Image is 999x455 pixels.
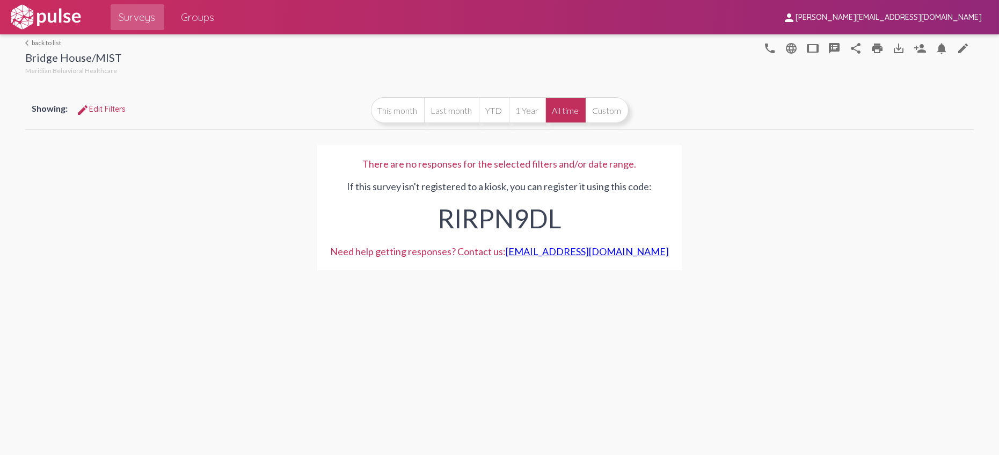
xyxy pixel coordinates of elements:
[806,42,819,55] mat-icon: tablet
[957,42,969,55] mat-icon: edit
[909,37,931,59] button: Person
[781,37,802,59] button: language
[330,245,669,257] div: Need help getting responses? Contact us:
[509,97,545,123] button: 1 Year
[25,51,122,67] div: Bridge House/MIST
[828,42,841,55] mat-icon: speaker_notes
[9,4,83,31] img: white-logo.svg
[802,37,823,59] button: tablet
[871,42,884,55] mat-icon: print
[823,37,845,59] button: speaker_notes
[111,4,164,30] a: Surveys
[181,8,215,27] span: Groups
[849,42,862,55] mat-icon: Share
[785,42,798,55] mat-icon: language
[935,42,948,55] mat-icon: Bell
[25,40,32,46] mat-icon: arrow_back_ios
[76,104,126,114] span: Edit Filters
[32,103,68,113] span: Showing:
[783,11,796,24] mat-icon: person
[759,37,781,59] button: language
[330,170,669,239] div: If this survey isn't registered to a kiosk, you can register it using this code:
[25,67,117,75] span: Meridian Behavioral Healthcare
[506,245,669,257] a: [EMAIL_ADDRESS][DOMAIN_NAME]
[25,39,122,47] a: back to list
[330,158,669,170] div: There are no responses for the selected filters and/or date range.
[371,97,424,123] button: This month
[931,37,952,59] button: Bell
[845,37,866,59] button: Share
[888,37,909,59] button: Download
[866,37,888,59] a: print
[479,97,509,123] button: YTD
[892,42,905,55] mat-icon: Download
[545,97,586,123] button: All time
[119,8,156,27] span: Surveys
[76,104,89,117] mat-icon: Edit Filters
[914,42,927,55] mat-icon: Person
[796,13,982,23] span: [PERSON_NAME][EMAIL_ADDRESS][DOMAIN_NAME]
[763,42,776,55] mat-icon: language
[330,192,669,239] div: RIRPN9DL
[424,97,479,123] button: Last month
[68,99,134,119] button: Edit FiltersEdit Filters
[952,37,974,59] a: edit
[774,7,990,27] button: [PERSON_NAME][EMAIL_ADDRESS][DOMAIN_NAME]
[586,97,629,123] button: Custom
[173,4,223,30] a: Groups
